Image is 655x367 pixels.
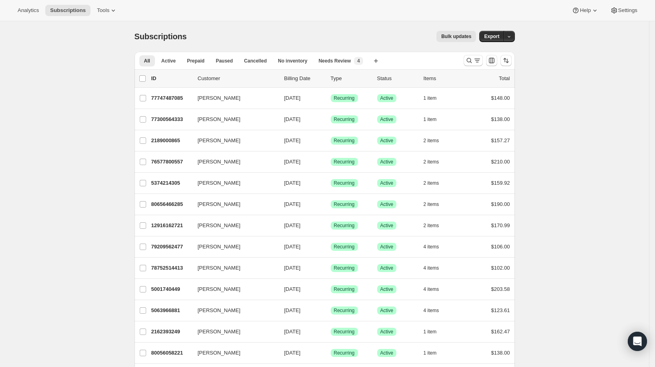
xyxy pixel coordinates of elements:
[491,265,510,271] span: $102.00
[284,350,301,356] span: [DATE]
[491,95,510,101] span: $148.00
[380,265,394,271] span: Active
[424,95,437,101] span: 1 item
[135,32,187,41] span: Subscriptions
[151,179,191,187] p: 5374214305
[424,326,446,337] button: 1 item
[380,329,394,335] span: Active
[97,7,109,14] span: Tools
[284,265,301,271] span: [DATE]
[334,265,355,271] span: Recurring
[441,33,471,40] span: Bulk updates
[424,329,437,335] span: 1 item
[151,328,191,336] p: 2162393249
[151,75,191,83] p: ID
[151,220,510,231] div: 12916162721[PERSON_NAME][DATE]SuccessRecurringSuccessActive2 items$170.99
[193,177,273,190] button: [PERSON_NAME]
[151,284,510,295] div: 5001740449[PERSON_NAME][DATE]SuccessRecurringSuccessActive4 items$203.58
[380,180,394,186] span: Active
[334,329,355,335] span: Recurring
[605,5,642,16] button: Settings
[424,180,439,186] span: 2 items
[491,244,510,250] span: $106.00
[334,222,355,229] span: Recurring
[424,75,464,83] div: Items
[284,222,301,228] span: [DATE]
[151,349,191,357] p: 80056058221
[193,262,273,274] button: [PERSON_NAME]
[151,264,191,272] p: 78752514413
[491,201,510,207] span: $190.00
[151,241,510,252] div: 79209562477[PERSON_NAME][DATE]SuccessRecurringSuccessActive4 items$106.00
[491,350,510,356] span: $138.00
[198,94,241,102] span: [PERSON_NAME]
[193,325,273,338] button: [PERSON_NAME]
[486,55,497,66] button: Customize table column order and visibility
[151,307,191,315] p: 5063966881
[380,286,394,292] span: Active
[334,350,355,356] span: Recurring
[491,180,510,186] span: $159.92
[424,347,446,359] button: 1 item
[491,222,510,228] span: $170.99
[278,58,307,64] span: No inventory
[193,155,273,168] button: [PERSON_NAME]
[424,265,439,271] span: 4 items
[424,135,448,146] button: 2 items
[380,244,394,250] span: Active
[424,159,439,165] span: 2 items
[284,75,324,83] p: Billing Date
[377,75,417,83] p: Status
[151,114,510,125] div: 77300564333[PERSON_NAME][DATE]SuccessRecurringSuccessActive1 item$138.00
[491,159,510,165] span: $210.00
[198,137,241,145] span: [PERSON_NAME]
[193,283,273,296] button: [PERSON_NAME]
[424,350,437,356] span: 1 item
[284,329,301,335] span: [DATE]
[334,286,355,292] span: Recurring
[151,222,191,230] p: 12916162721
[198,158,241,166] span: [PERSON_NAME]
[151,347,510,359] div: 80056058221[PERSON_NAME][DATE]SuccessRecurringSuccessActive1 item$138.00
[13,5,44,16] button: Analytics
[151,243,191,251] p: 79209562477
[357,58,360,64] span: 4
[500,55,512,66] button: Sort the results
[334,95,355,101] span: Recurring
[319,58,351,64] span: Needs Review
[334,307,355,314] span: Recurring
[198,285,241,293] span: [PERSON_NAME]
[193,113,273,126] button: [PERSON_NAME]
[193,219,273,232] button: [PERSON_NAME]
[370,55,382,67] button: Create new view
[284,286,301,292] span: [DATE]
[380,350,394,356] span: Active
[334,116,355,123] span: Recurring
[424,116,437,123] span: 1 item
[284,201,301,207] span: [DATE]
[380,201,394,208] span: Active
[618,7,637,14] span: Settings
[479,31,504,42] button: Export
[151,94,191,102] p: 77747487085
[151,305,510,316] div: 5063966881[PERSON_NAME][DATE]SuccessRecurringSuccessActive4 items$123.61
[151,135,510,146] div: 2189000865[PERSON_NAME][DATE]SuccessRecurringSuccessActive2 items$157.27
[424,177,448,189] button: 2 items
[334,159,355,165] span: Recurring
[424,286,439,292] span: 4 items
[92,5,122,16] button: Tools
[284,307,301,313] span: [DATE]
[424,93,446,104] button: 1 item
[151,158,191,166] p: 76577800557
[424,137,439,144] span: 2 items
[198,328,241,336] span: [PERSON_NAME]
[151,262,510,274] div: 78752514413[PERSON_NAME][DATE]SuccessRecurringSuccessActive4 items$102.00
[151,75,510,83] div: IDCustomerBilling DateTypeStatusItemsTotal
[380,95,394,101] span: Active
[491,137,510,143] span: $157.27
[424,156,448,167] button: 2 items
[331,75,371,83] div: Type
[491,286,510,292] span: $203.58
[198,222,241,230] span: [PERSON_NAME]
[580,7,591,14] span: Help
